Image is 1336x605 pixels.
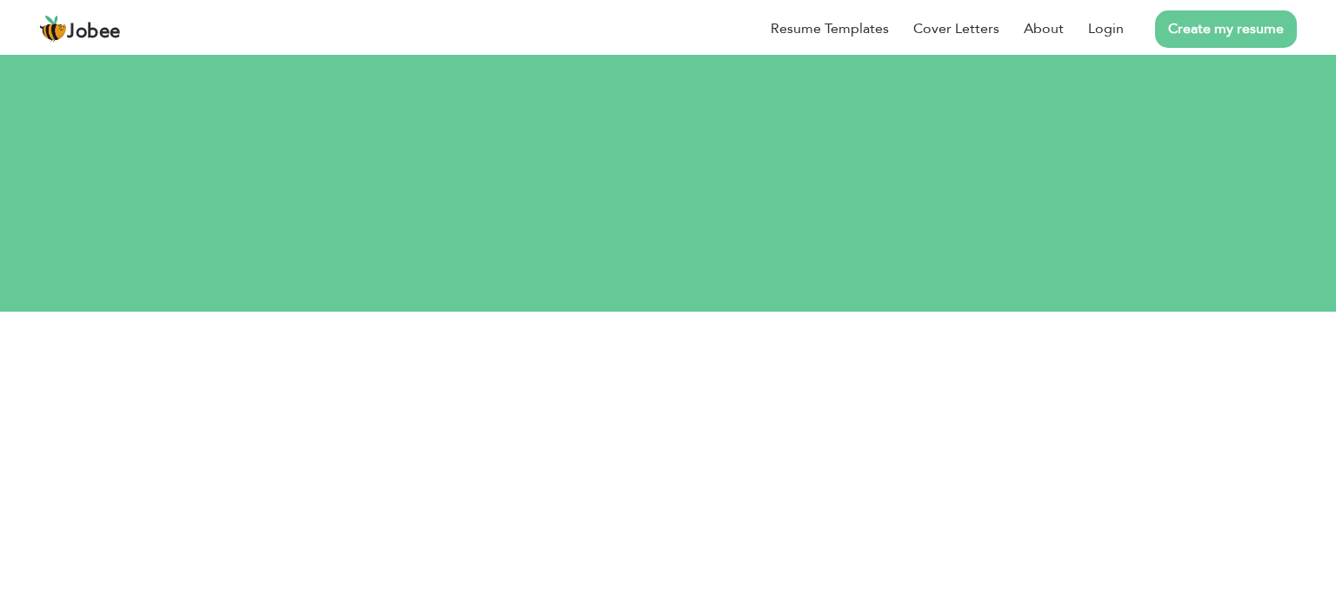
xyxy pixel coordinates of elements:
[1024,18,1064,39] a: About
[771,18,889,39] a: Resume Templates
[67,23,121,42] span: Jobee
[913,18,999,39] a: Cover Letters
[1088,18,1124,39] a: Login
[39,15,67,43] img: jobee.io
[1155,10,1297,48] a: Create my resume
[39,15,121,43] a: Jobee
